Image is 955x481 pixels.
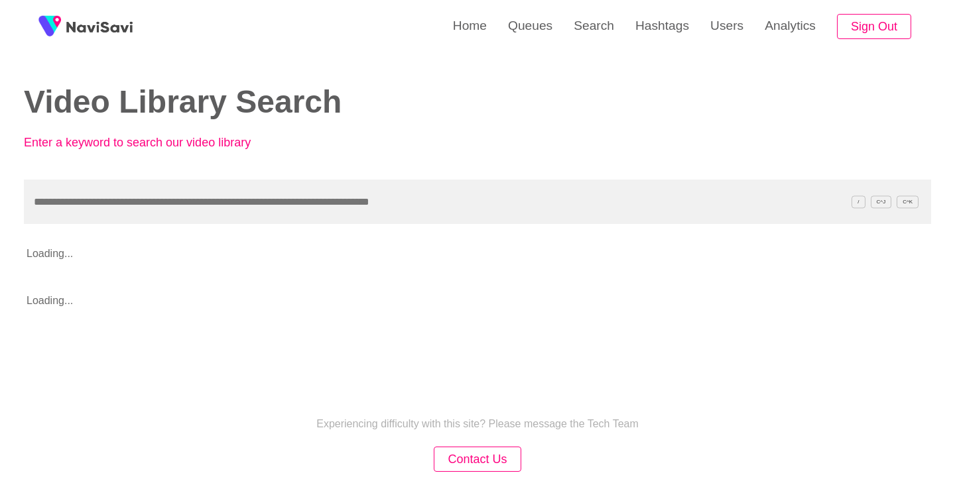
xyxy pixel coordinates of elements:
h2: Video Library Search [24,85,458,120]
p: Loading... [24,237,840,270]
span: C^K [897,195,919,208]
a: Contact Us [434,454,521,465]
span: C^J [871,195,892,208]
p: Experiencing difficulty with this site? Please message the Tech Team [316,418,639,430]
img: fireSpot [33,10,66,43]
button: Sign Out [837,14,911,40]
span: / [852,195,865,208]
img: fireSpot [66,20,133,33]
p: Enter a keyword to search our video library [24,136,316,150]
button: Contact Us [434,447,521,472]
p: Loading... [24,284,840,317]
